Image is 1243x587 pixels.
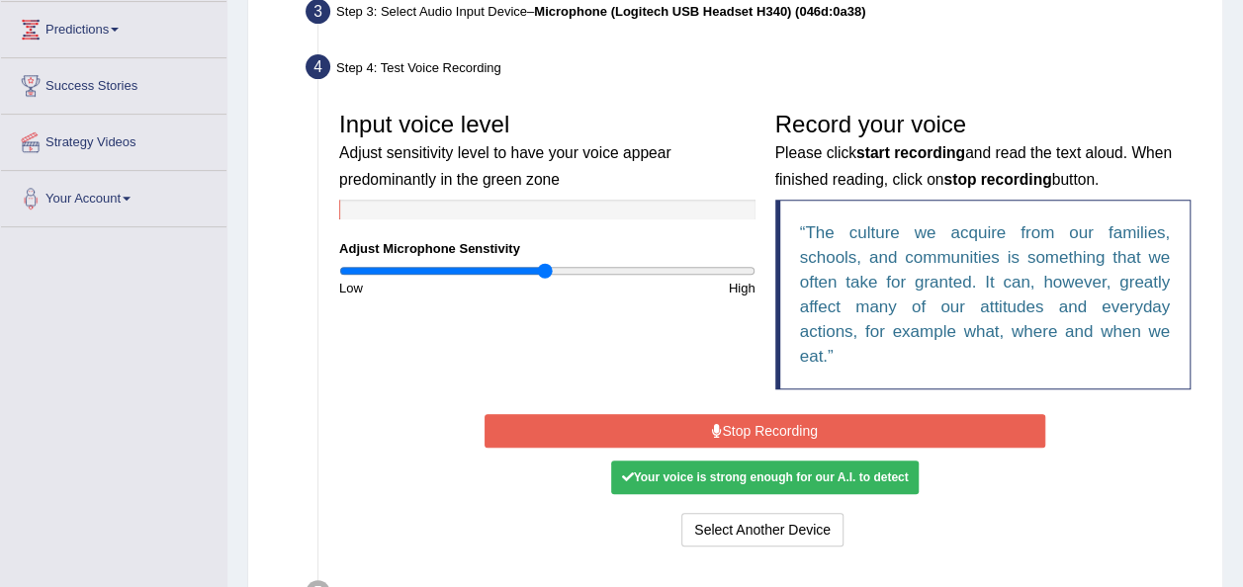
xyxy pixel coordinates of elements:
a: Strategy Videos [1,115,226,164]
a: Success Stories [1,58,226,108]
span: – [527,4,865,19]
h3: Record your voice [775,112,1192,190]
button: Select Another Device [681,513,843,546]
a: Your Account [1,171,226,220]
q: The culture we acquire from our families, schools, and communities is something that we often tak... [800,223,1171,366]
small: Please click and read the text aloud. When finished reading, click on button. [775,144,1172,187]
b: stop recording [943,171,1051,188]
div: Step 4: Test Voice Recording [297,48,1213,92]
b: Microphone (Logitech USB Headset H340) (046d:0a38) [534,4,865,19]
button: Stop Recording [485,414,1045,448]
div: High [547,279,764,297]
h3: Input voice level [339,112,755,190]
b: start recording [856,144,965,161]
div: Your voice is strong enough for our A.I. to detect [611,461,918,494]
label: Adjust Microphone Senstivity [339,239,520,258]
small: Adjust sensitivity level to have your voice appear predominantly in the green zone [339,144,670,187]
a: Predictions [1,2,226,51]
div: Low [329,279,547,297]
